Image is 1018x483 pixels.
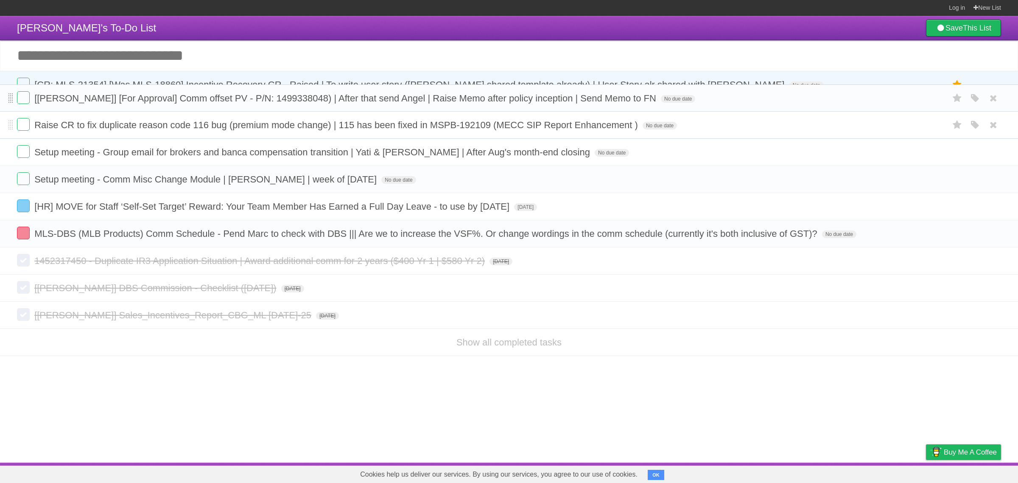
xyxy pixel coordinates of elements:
[17,118,30,131] label: Done
[34,147,592,157] span: Setup meeting - Group email for brokers and banca compensation transition | Yati & [PERSON_NAME] ...
[34,283,278,293] span: [[PERSON_NAME]] DBS Commission - Checklist ([DATE])
[17,22,156,34] span: [PERSON_NAME]'s To-Do List
[34,79,786,90] span: [CR: MLS-21354] [Was MLS-18860] Incentive Recovery CR - Raised | To write user story ([PERSON_NAM...
[17,91,30,104] label: Done
[661,95,695,103] span: No due date
[17,199,30,212] label: Done
[17,172,30,185] label: Done
[381,176,416,184] span: No due date
[17,281,30,294] label: Done
[949,91,965,105] label: Star task
[34,256,487,266] span: 1452317450 - Duplicate IR3 Application Situation | Award additional comm for 2 years ($400 Yr 1 |...
[17,145,30,158] label: Done
[944,445,997,460] span: Buy me a coffee
[926,444,1001,460] a: Buy me a coffee
[456,337,562,348] a: Show all completed tasks
[822,230,856,238] span: No due date
[316,312,339,320] span: [DATE]
[489,258,512,265] span: [DATE]
[813,465,831,481] a: About
[17,227,30,239] label: Done
[926,20,1001,37] a: SaveThis List
[886,465,905,481] a: Terms
[281,285,304,292] span: [DATE]
[514,203,537,211] span: [DATE]
[34,93,658,104] span: [[PERSON_NAME]] [For Approval] Comm offset PV - P/N: 1499338048) | After that send Angel | Raise ...
[17,78,30,90] label: Done
[915,465,937,481] a: Privacy
[963,24,991,32] b: This List
[595,149,629,157] span: No due date
[948,465,1001,481] a: Suggest a feature
[841,465,875,481] a: Developers
[17,254,30,267] label: Done
[949,78,965,92] label: Star task
[930,445,942,459] img: Buy me a coffee
[643,122,677,129] span: No due date
[34,201,512,212] span: [HR] MOVE for Staff ‘Self-Set Target’ Reward: Your Team Member Has Earned a Full Day Leave - to u...
[789,81,824,89] span: No due date
[949,118,965,132] label: Star task
[17,308,30,321] label: Done
[34,120,640,130] span: Raise CR to fix duplicate reason code 116 bug (premium mode change) | 115 has been fixed in MSPB-...
[352,466,646,483] span: Cookies help us deliver our services. By using our services, you agree to our use of cookies.
[648,470,664,480] button: OK
[34,310,313,320] span: [[PERSON_NAME]] Sales_Incentives_Report_CBG_ML [DATE]-25
[34,174,379,185] span: Setup meeting - Comm Misc Change Module | [PERSON_NAME] | week of [DATE]
[34,228,819,239] span: MLS-DBS (MLB Products) Comm Schedule - Pend Marc to check with DBS ||| Are we to increase the VSF...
